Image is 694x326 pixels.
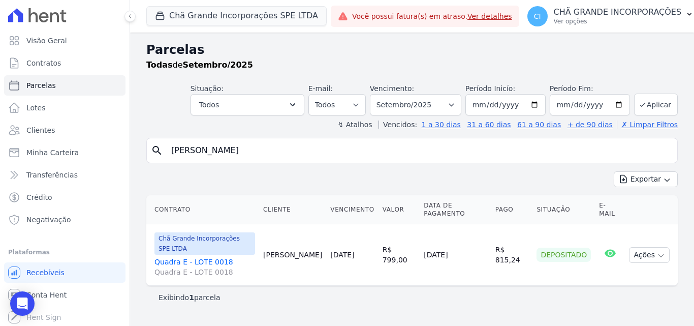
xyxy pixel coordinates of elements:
button: Chã Grande Incorporações SPE LTDA [146,6,327,25]
th: Data de Pagamento [420,195,491,224]
label: Período Fim: [550,83,630,94]
a: Minha Carteira [4,142,125,163]
th: Situação [532,195,595,224]
a: Transferências [4,165,125,185]
td: [PERSON_NAME] [259,224,326,286]
span: Quadra E - LOTE 0018 [154,267,255,277]
a: Parcelas [4,75,125,96]
a: Contratos [4,53,125,73]
a: Quadra E - LOTE 0018Quadra E - LOTE 0018 [154,257,255,277]
span: CI [534,13,541,20]
p: CHÃ GRANDE INCORPORAÇÕES [554,7,682,17]
strong: Setembro/2025 [183,60,253,70]
span: Você possui fatura(s) em atraso. [352,11,512,22]
p: Exibindo parcela [159,292,220,303]
span: Contratos [26,58,61,68]
th: Pago [491,195,533,224]
div: Open Intercom Messenger [10,291,35,316]
a: [DATE] [330,251,354,259]
span: Todos [199,99,219,111]
span: Negativação [26,215,71,225]
a: Visão Geral [4,31,125,51]
span: Conta Hent [26,290,67,300]
span: Recebíveis [26,268,65,278]
b: 1 [189,293,194,302]
span: Transferências [26,170,78,180]
a: Lotes [4,98,125,118]
td: R$ 815,24 [491,224,533,286]
span: Parcelas [26,80,56,91]
h2: Parcelas [146,41,678,59]
td: [DATE] [420,224,491,286]
span: Minha Carteira [26,147,79,158]
a: Recebíveis [4,262,125,283]
button: Ações [629,247,670,263]
a: 1 a 30 dias [422,121,461,129]
a: Negativação [4,210,125,230]
td: R$ 799,00 [378,224,420,286]
th: Valor [378,195,420,224]
span: Crédito [26,192,52,202]
div: Depositado [537,248,591,262]
span: Chã Grande Incorporações SPE LTDA [154,232,255,255]
strong: Todas [146,60,173,70]
a: Clientes [4,120,125,140]
label: Vencimento: [370,84,414,93]
p: de [146,59,253,71]
a: ✗ Limpar Filtros [617,121,678,129]
label: ↯ Atalhos [337,121,372,129]
label: Vencidos: [378,121,417,129]
button: Todos [191,94,304,115]
a: 31 a 60 dias [467,121,511,129]
span: Clientes [26,125,55,135]
button: Aplicar [634,94,678,115]
a: 61 a 90 dias [517,121,561,129]
input: Buscar por nome do lote ou do cliente [165,140,673,161]
th: Contrato [146,195,259,224]
span: Visão Geral [26,36,67,46]
a: Ver detalhes [467,12,512,20]
a: Conta Hent [4,285,125,305]
span: Lotes [26,103,46,113]
th: E-mail [595,195,625,224]
th: Cliente [259,195,326,224]
button: Exportar [614,171,678,187]
p: Ver opções [554,17,682,25]
i: search [151,144,163,157]
a: + de 90 dias [567,121,613,129]
label: Período Inicío: [465,84,515,93]
div: Plataformas [8,246,121,258]
label: Situação: [191,84,224,93]
a: Crédito [4,187,125,208]
th: Vencimento [326,195,378,224]
label: E-mail: [308,84,333,93]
